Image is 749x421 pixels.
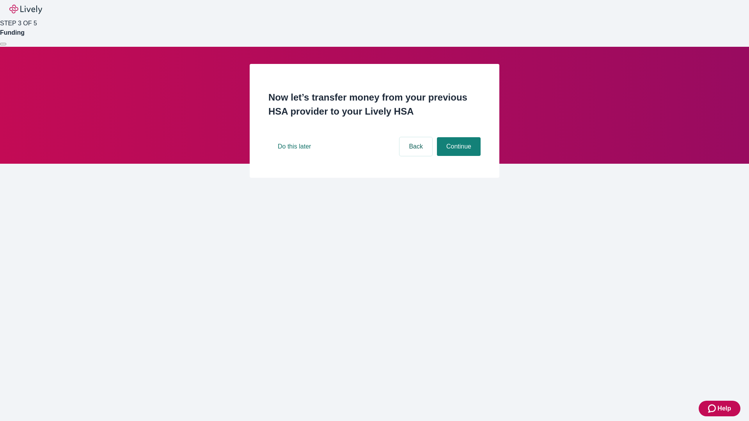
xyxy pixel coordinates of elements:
[268,137,320,156] button: Do this later
[437,137,481,156] button: Continue
[399,137,432,156] button: Back
[699,401,740,416] button: Zendesk support iconHelp
[708,404,717,413] svg: Zendesk support icon
[9,5,42,14] img: Lively
[268,90,481,119] h2: Now let’s transfer money from your previous HSA provider to your Lively HSA
[717,404,731,413] span: Help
